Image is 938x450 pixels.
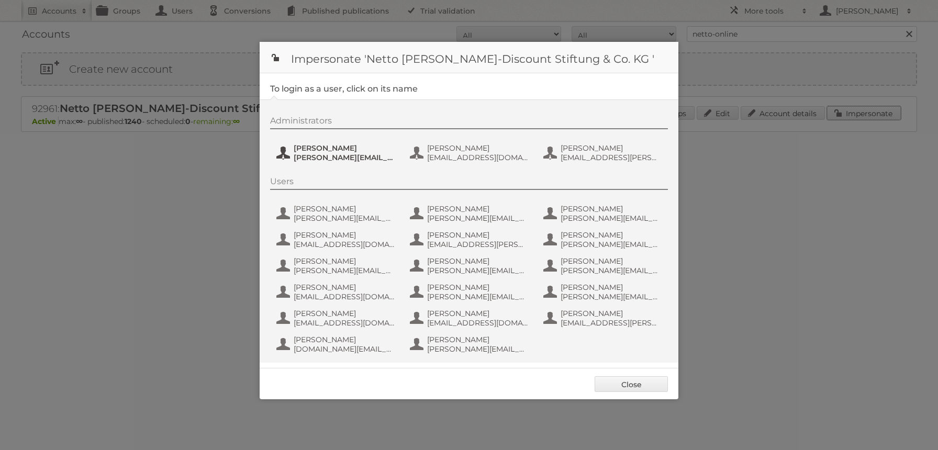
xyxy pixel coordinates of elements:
[409,308,532,329] button: [PERSON_NAME] [EMAIL_ADDRESS][DOMAIN_NAME]
[409,203,532,224] button: [PERSON_NAME] [PERSON_NAME][EMAIL_ADDRESS][PERSON_NAME][PERSON_NAME][DOMAIN_NAME]
[294,256,395,266] span: [PERSON_NAME]
[561,230,662,240] span: [PERSON_NAME]
[427,344,529,354] span: [PERSON_NAME][EMAIL_ADDRESS][PERSON_NAME][DOMAIN_NAME]
[542,308,665,329] button: [PERSON_NAME] [EMAIL_ADDRESS][PERSON_NAME][PERSON_NAME][DOMAIN_NAME]
[294,213,395,223] span: [PERSON_NAME][EMAIL_ADDRESS][DOMAIN_NAME]
[294,230,395,240] span: [PERSON_NAME]
[294,344,395,354] span: [DOMAIN_NAME][EMAIL_ADDRESS][PERSON_NAME][DOMAIN_NAME]
[275,203,398,224] button: [PERSON_NAME] [PERSON_NAME][EMAIL_ADDRESS][DOMAIN_NAME]
[542,282,665,302] button: [PERSON_NAME] [PERSON_NAME][EMAIL_ADDRESS][PERSON_NAME][PERSON_NAME][DOMAIN_NAME]
[275,308,398,329] button: [PERSON_NAME] [EMAIL_ADDRESS][DOMAIN_NAME]
[409,229,532,250] button: [PERSON_NAME] [EMAIL_ADDRESS][PERSON_NAME][PERSON_NAME][DOMAIN_NAME]
[427,266,529,275] span: [PERSON_NAME][EMAIL_ADDRESS][PERSON_NAME][DOMAIN_NAME]
[542,203,665,224] button: [PERSON_NAME] [PERSON_NAME][EMAIL_ADDRESS][PERSON_NAME][DOMAIN_NAME]
[409,282,532,302] button: [PERSON_NAME] [PERSON_NAME][EMAIL_ADDRESS][DOMAIN_NAME]
[561,213,662,223] span: [PERSON_NAME][EMAIL_ADDRESS][PERSON_NAME][DOMAIN_NAME]
[294,309,395,318] span: [PERSON_NAME]
[427,318,529,328] span: [EMAIL_ADDRESS][DOMAIN_NAME]
[294,292,395,301] span: [EMAIL_ADDRESS][DOMAIN_NAME]
[275,255,398,276] button: [PERSON_NAME] [PERSON_NAME][EMAIL_ADDRESS][PERSON_NAME][PERSON_NAME][DOMAIN_NAME]
[294,240,395,249] span: [EMAIL_ADDRESS][DOMAIN_NAME]
[294,318,395,328] span: [EMAIL_ADDRESS][DOMAIN_NAME]
[427,230,529,240] span: [PERSON_NAME]
[561,240,662,249] span: [PERSON_NAME][EMAIL_ADDRESS][PERSON_NAME][PERSON_NAME][DOMAIN_NAME]
[275,334,398,355] button: [PERSON_NAME] [DOMAIN_NAME][EMAIL_ADDRESS][PERSON_NAME][DOMAIN_NAME]
[275,282,398,302] button: [PERSON_NAME] [EMAIL_ADDRESS][DOMAIN_NAME]
[427,256,529,266] span: [PERSON_NAME]
[561,283,662,292] span: [PERSON_NAME]
[275,142,398,163] button: [PERSON_NAME] [PERSON_NAME][EMAIL_ADDRESS][PERSON_NAME][DOMAIN_NAME]
[427,283,529,292] span: [PERSON_NAME]
[294,153,395,162] span: [PERSON_NAME][EMAIL_ADDRESS][PERSON_NAME][DOMAIN_NAME]
[260,42,678,73] h1: Impersonate 'Netto [PERSON_NAME]-Discount Stiftung & Co. KG '
[270,84,418,94] legend: To login as a user, click on its name
[595,376,668,392] a: Close
[542,229,665,250] button: [PERSON_NAME] [PERSON_NAME][EMAIL_ADDRESS][PERSON_NAME][PERSON_NAME][DOMAIN_NAME]
[294,143,395,153] span: [PERSON_NAME]
[270,116,668,129] div: Administrators
[561,318,662,328] span: [EMAIL_ADDRESS][PERSON_NAME][PERSON_NAME][DOMAIN_NAME]
[561,204,662,213] span: [PERSON_NAME]
[294,204,395,213] span: [PERSON_NAME]
[427,143,529,153] span: [PERSON_NAME]
[294,335,395,344] span: [PERSON_NAME]
[270,176,668,190] div: Users
[561,256,662,266] span: [PERSON_NAME]
[561,309,662,318] span: [PERSON_NAME]
[409,334,532,355] button: [PERSON_NAME] [PERSON_NAME][EMAIL_ADDRESS][PERSON_NAME][DOMAIN_NAME]
[542,255,665,276] button: [PERSON_NAME] [PERSON_NAME][EMAIL_ADDRESS][PERSON_NAME][PERSON_NAME][DOMAIN_NAME]
[542,142,665,163] button: [PERSON_NAME] [EMAIL_ADDRESS][PERSON_NAME][PERSON_NAME][DOMAIN_NAME]
[561,292,662,301] span: [PERSON_NAME][EMAIL_ADDRESS][PERSON_NAME][PERSON_NAME][DOMAIN_NAME]
[427,213,529,223] span: [PERSON_NAME][EMAIL_ADDRESS][PERSON_NAME][PERSON_NAME][DOMAIN_NAME]
[427,240,529,249] span: [EMAIL_ADDRESS][PERSON_NAME][PERSON_NAME][DOMAIN_NAME]
[427,335,529,344] span: [PERSON_NAME]
[427,153,529,162] span: [EMAIL_ADDRESS][DOMAIN_NAME]
[409,142,532,163] button: [PERSON_NAME] [EMAIL_ADDRESS][DOMAIN_NAME]
[561,266,662,275] span: [PERSON_NAME][EMAIL_ADDRESS][PERSON_NAME][PERSON_NAME][DOMAIN_NAME]
[294,266,395,275] span: [PERSON_NAME][EMAIL_ADDRESS][PERSON_NAME][PERSON_NAME][DOMAIN_NAME]
[561,153,662,162] span: [EMAIL_ADDRESS][PERSON_NAME][PERSON_NAME][DOMAIN_NAME]
[409,255,532,276] button: [PERSON_NAME] [PERSON_NAME][EMAIL_ADDRESS][PERSON_NAME][DOMAIN_NAME]
[561,143,662,153] span: [PERSON_NAME]
[275,229,398,250] button: [PERSON_NAME] [EMAIL_ADDRESS][DOMAIN_NAME]
[427,204,529,213] span: [PERSON_NAME]
[427,292,529,301] span: [PERSON_NAME][EMAIL_ADDRESS][DOMAIN_NAME]
[294,283,395,292] span: [PERSON_NAME]
[427,309,529,318] span: [PERSON_NAME]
